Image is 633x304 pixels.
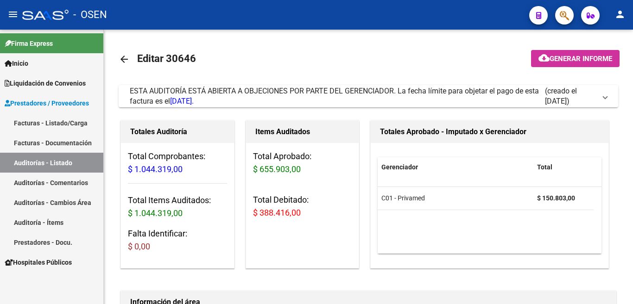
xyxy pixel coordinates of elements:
span: Gerenciador [381,163,418,171]
h3: Total Comprobantes: [128,150,227,176]
span: Hospitales Públicos [5,257,72,267]
span: $ 1.044.319,00 [128,208,183,218]
mat-icon: menu [7,9,19,20]
span: Total [537,163,552,171]
mat-icon: person [614,9,626,20]
span: [DATE]. [170,97,194,105]
mat-icon: arrow_back [119,54,130,65]
span: $ 388.416,00 [253,208,301,217]
h3: Falta Identificar: [128,227,227,253]
button: Generar informe [531,50,620,67]
span: C01 - Privamed [381,194,425,202]
span: $ 655.903,00 [253,164,301,174]
datatable-header-cell: Total [533,157,594,177]
span: (creado el [DATE]) [545,86,596,106]
span: - OSEN [73,5,107,25]
h3: Total Debitado: [253,193,352,219]
mat-icon: cloud_download [538,52,550,63]
span: Firma Express [5,38,53,49]
span: Prestadores / Proveedores [5,98,89,108]
span: Generar informe [550,55,612,63]
span: $ 1.044.319,00 [128,164,183,174]
h1: Totales Aprobado - Imputado x Gerenciador [380,124,599,139]
iframe: Intercom live chat [601,273,624,295]
mat-expansion-panel-header: ESTA AUDITORÍA ESTÁ ABIERTA A OBJECIONES POR PARTE DEL GERENCIADOR. La fecha límite para objetar ... [119,85,618,107]
span: Liquidación de Convenios [5,78,86,88]
strong: $ 150.803,00 [537,194,575,202]
h1: Totales Auditoría [130,124,225,139]
span: Editar 30646 [137,53,196,64]
span: $ 0,00 [128,242,150,251]
datatable-header-cell: Gerenciador [378,157,533,177]
h3: Total Aprobado: [253,150,352,176]
h3: Total Items Auditados: [128,194,227,220]
h1: Items Auditados [255,124,350,139]
span: Inicio [5,58,28,68]
span: ESTA AUDITORÍA ESTÁ ABIERTA A OBJECIONES POR PARTE DEL GERENCIADOR. La fecha límite para objetar ... [130,87,539,105]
